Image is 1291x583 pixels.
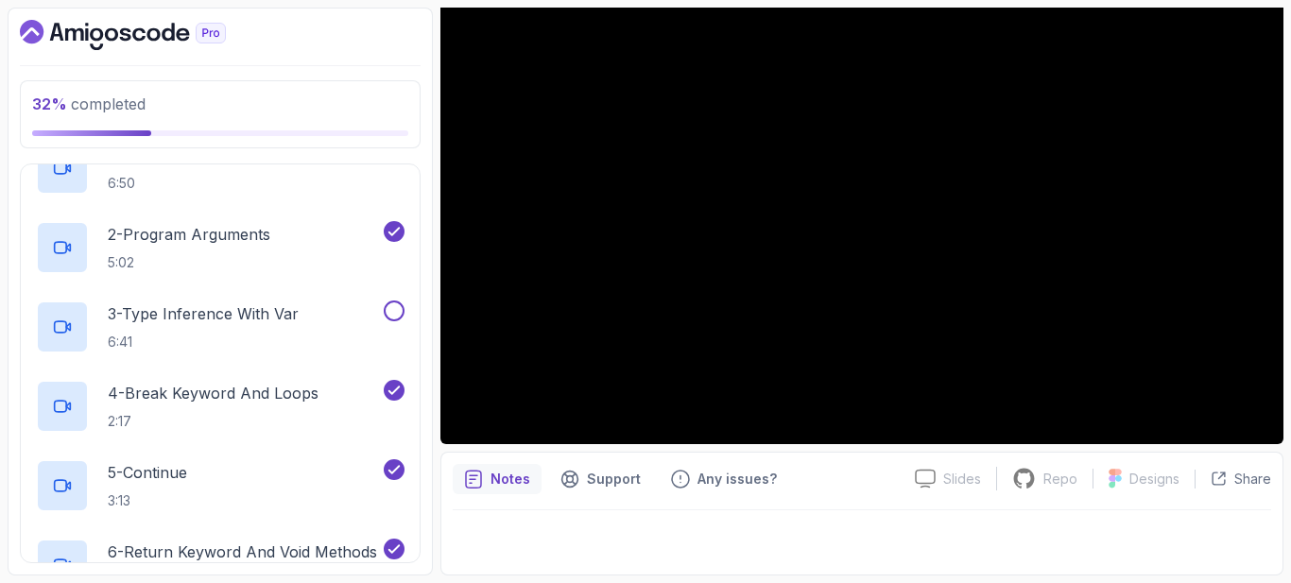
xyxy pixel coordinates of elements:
[20,20,269,50] a: Dashboard
[1195,470,1271,489] button: Share
[697,470,777,489] p: Any issues?
[549,464,652,494] button: Support button
[108,412,318,431] p: 2:17
[108,461,187,484] p: 5 - Continue
[36,142,405,195] button: 1-Understanding Public Static Void Main6:50
[36,300,405,353] button: 3-Type Inference With Var6:41
[660,464,788,494] button: Feedback button
[108,540,377,563] p: 6 - Return Keyword And Void Methods
[491,470,530,489] p: Notes
[1234,470,1271,489] p: Share
[36,221,405,274] button: 2-Program Arguments5:02
[36,380,405,433] button: 4-Break Keyword And Loops2:17
[1129,470,1179,489] p: Designs
[943,470,981,489] p: Slides
[1043,470,1077,489] p: Repo
[453,464,542,494] button: notes button
[108,491,187,510] p: 3:13
[108,333,299,352] p: 6:41
[32,94,67,113] span: 32 %
[108,174,380,193] p: 6:50
[108,223,270,246] p: 2 - Program Arguments
[108,382,318,404] p: 4 - Break Keyword And Loops
[32,94,146,113] span: completed
[108,302,299,325] p: 3 - Type Inference With Var
[587,470,641,489] p: Support
[108,253,270,272] p: 5:02
[36,459,405,512] button: 5-Continue3:13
